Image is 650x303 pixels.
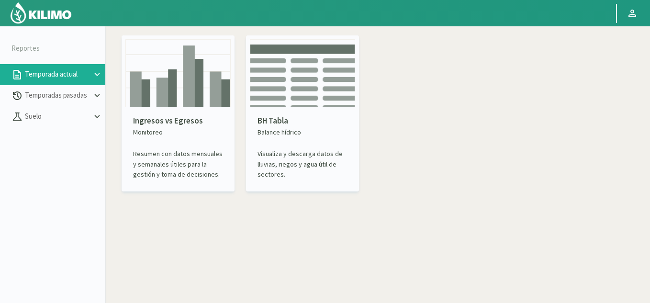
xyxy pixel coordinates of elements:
[250,39,355,107] img: card thumbnail
[258,149,347,180] p: Visualiza y descarga datos de lluvias, riegos y agua útil de sectores.
[258,127,347,137] p: Balance hídrico
[122,35,235,191] kil-reports-card: in-progress-season-summary.DYNAMIC_CHART_CARD.TITLE
[23,90,92,101] p: Temporadas pasadas
[125,39,231,107] img: card thumbnail
[10,1,72,24] img: Kilimo
[133,115,223,127] p: Ingresos vs Egresos
[258,115,347,127] p: BH Tabla
[133,127,223,137] p: Monitoreo
[133,149,223,180] p: Resumen con datos mensuales y semanales útiles para la gestión y toma de decisiones.
[246,35,359,191] kil-reports-card: in-progress-season-summary.HYDRIC_BALANCE_CHART_CARD.TITLE
[23,111,92,122] p: Suelo
[23,69,92,80] p: Temporada actual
